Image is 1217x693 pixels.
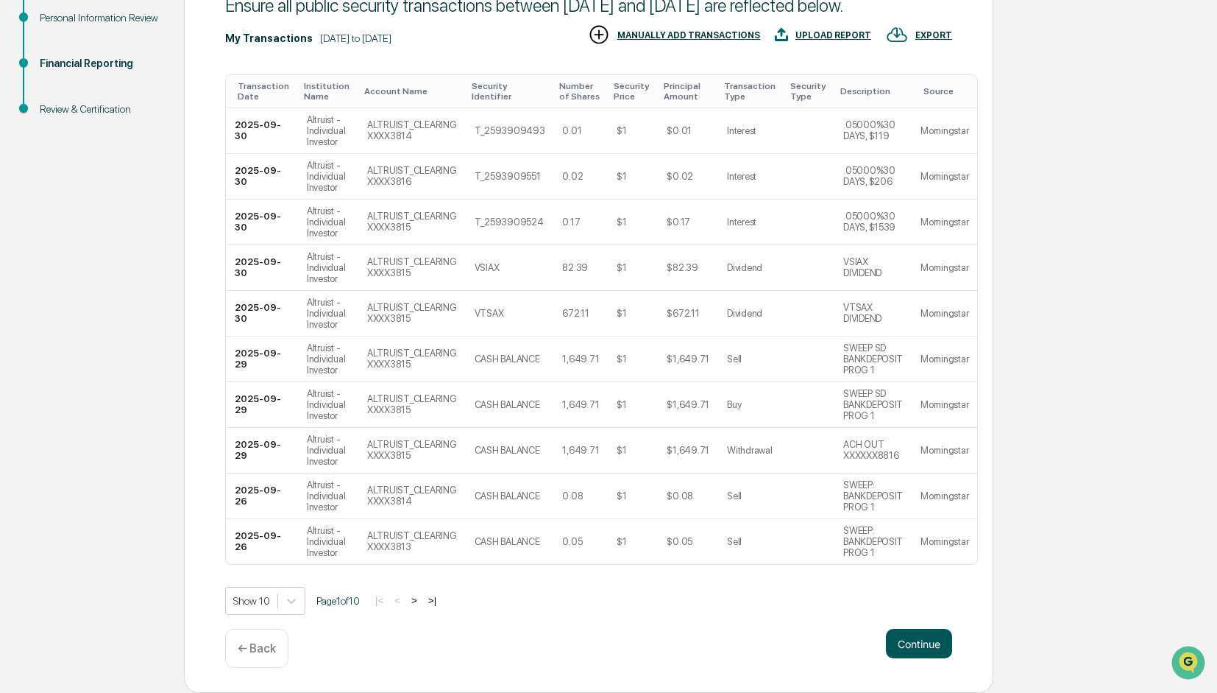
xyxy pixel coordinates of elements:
td: 2025-09-30 [226,245,298,291]
div: 1,649.71 [562,353,599,365]
div: $1 [617,171,626,182]
div: 0.08 [562,490,583,502]
span: Attestations [121,185,182,200]
div: $0.17 [667,217,690,228]
td: ALTRUIST_CLEARING XXXX3815 [358,382,466,428]
div: Altruist - Individual Investor [307,342,350,376]
td: 2025-09-30 [226,291,298,337]
div: Altruist - Individual Investor [307,525,350,558]
div: 🗄️ [107,186,118,198]
div: CASH BALANCE [475,399,540,410]
td: ALTRUIST_CLEARING XXXX3815 [358,428,466,474]
button: |< [371,594,388,607]
span: Page 1 of 10 [316,595,360,607]
div: $0.02 [667,171,693,182]
div: 0.01 [562,125,581,136]
td: ALTRUIST_CLEARING XXXX3816 [358,154,466,200]
div: Altruist - Individual Investor [307,160,350,193]
div: Personal Information Review [40,10,160,26]
a: 🗄️Attestations [101,179,188,205]
td: Morningstar [912,474,977,519]
a: Powered byPylon [104,248,178,260]
div: Toggle SortBy [614,81,652,102]
td: 2025-09-30 [226,154,298,200]
a: 🖐️Preclearance [9,179,101,205]
div: Review & Certification [40,102,160,117]
div: Financial Reporting [40,56,160,71]
iframe: Open customer support [1170,644,1210,684]
div: $1 [617,536,626,547]
div: Withdrawal [727,445,772,456]
div: $0.05 [667,536,692,547]
td: Morningstar [912,519,977,564]
td: 2025-09-29 [226,337,298,382]
div: $1 [617,308,626,319]
div: $1 [617,262,626,273]
td: ALTRUIST_CLEARING XXXX3813 [358,519,466,564]
div: EXPORT [915,30,952,41]
div: $1 [617,217,626,228]
button: Continue [886,629,952,658]
p: ← Back [238,641,276,655]
div: 82.39 [562,262,588,273]
div: Altruist - Individual Investor [307,479,350,513]
td: ALTRUIST_CLEARING XXXX3815 [358,245,466,291]
img: MANUALLY ADD TRANSACTIONS [588,24,610,46]
td: 2025-09-30 [226,200,298,245]
td: ALTRUIST_CLEARING XXXX3815 [358,200,466,245]
div: Altruist - Individual Investor [307,388,350,421]
td: Morningstar [912,200,977,245]
button: > [407,594,422,607]
td: Morningstar [912,291,977,337]
button: >| [424,594,441,607]
span: Preclearance [29,185,95,200]
div: Toggle SortBy [238,81,292,102]
div: Sell [727,490,742,502]
div: $1 [617,490,626,502]
div: UPLOAD REPORT [795,30,871,41]
div: SWEEP: BANKDEPOSIT PROG 1 [843,479,903,513]
div: T_2593909524 [475,217,544,228]
div: VTSAX DIVIDEND [843,302,903,324]
td: 2025-09-26 [226,519,298,564]
div: 0.05 [562,536,582,547]
div: Altruist - Individual Investor [307,251,350,284]
div: Toggle SortBy [559,81,602,102]
div: Dividend [727,262,762,273]
div: VTSAX [475,308,504,319]
a: 🔎Data Lookup [9,207,99,233]
div: MANUALLY ADD TRANSACTIONS [617,30,760,41]
div: $1,649.71 [667,399,709,410]
td: ALTRUIST_CLEARING XXXX3814 [358,474,466,519]
div: $1 [617,125,626,136]
div: 1,649.71 [562,445,599,456]
div: Altruist - Individual Investor [307,114,350,147]
div: $0.08 [667,490,693,502]
td: Morningstar [912,245,977,291]
div: $0.01 [667,125,692,136]
div: $82.39 [667,262,698,273]
div: $1,649.71 [667,353,709,365]
td: Morningstar [912,428,977,474]
td: Morningstar [912,382,977,428]
div: 672.11 [562,308,589,319]
div: $672.11 [667,308,699,319]
div: SWEEP: BANKDEPOSIT PROG 1 [843,525,903,558]
div: T_2593909493 [475,125,545,136]
td: ALTRUIST_CLEARING XXXX3815 [358,337,466,382]
td: 2025-09-26 [226,474,298,519]
div: Interest [727,217,756,228]
div: CASH BALANCE [475,490,540,502]
td: 2025-09-29 [226,428,298,474]
div: Altruist - Individual Investor [307,297,350,330]
div: 1,649.71 [562,399,599,410]
td: Morningstar [912,108,977,154]
div: Sell [727,353,742,365]
td: Morningstar [912,337,977,382]
div: $1 [617,353,626,365]
div: VSIAX DIVIDEND [843,256,903,278]
div: 0.02 [562,171,583,182]
div: CASH BALANCE [475,536,540,547]
span: Pylon [146,249,178,260]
